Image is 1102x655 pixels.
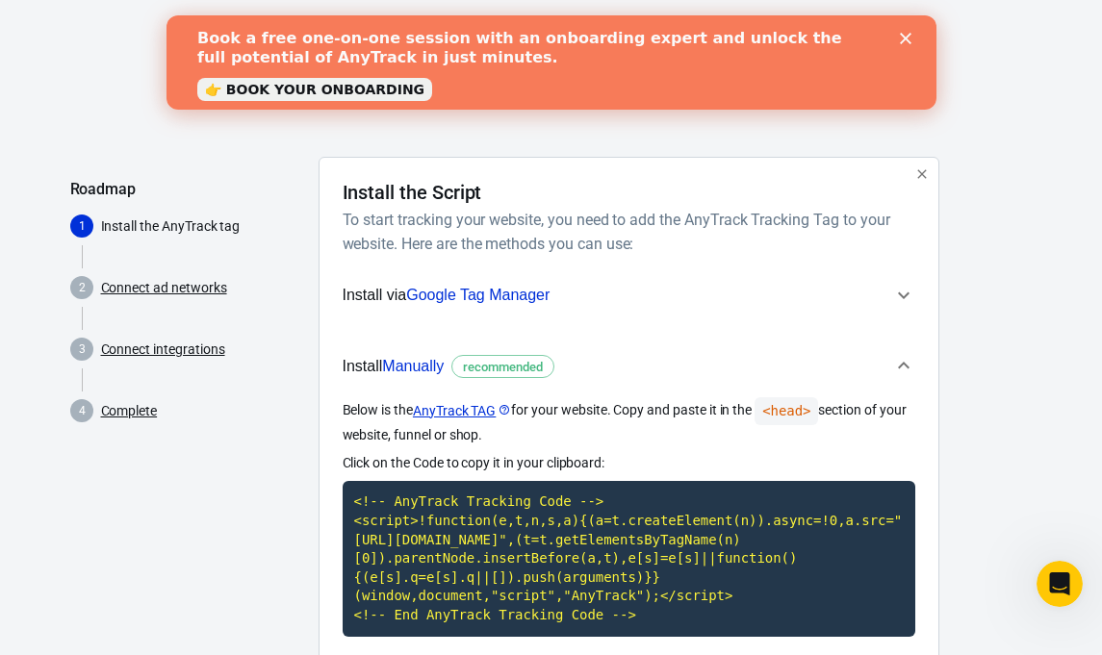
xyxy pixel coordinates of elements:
text: 4 [78,404,85,417]
div: Close [733,17,753,29]
div: AnyTrack [70,31,1033,64]
span: Install [343,354,555,379]
p: Click on the Code to copy it in your clipboard: [343,453,915,473]
h5: Roadmap [70,180,303,199]
p: Install the AnyTrack tag [101,216,303,237]
text: 1 [78,219,85,233]
span: Google Tag Manager [406,287,550,303]
p: Below is the for your website. Copy and paste it in the section of your website, funnel or shop. [343,397,915,445]
code: <head> [755,397,818,425]
code: Click to copy [343,481,915,636]
span: Install via [343,283,551,308]
text: 2 [78,281,85,294]
iframe: Intercom live chat [1037,561,1083,607]
a: AnyTrack TAG [413,401,511,421]
a: Complete [101,401,158,421]
text: 3 [78,342,85,356]
button: Install viaGoogle Tag Manager [343,271,915,319]
iframe: Intercom live chat banner [167,15,936,110]
span: Manually [382,358,444,374]
h6: To start tracking your website, you need to add the AnyTrack Tracking Tag to your website. Here a... [343,208,908,256]
span: recommended [456,358,550,377]
h4: Install the Script [343,181,482,204]
a: Connect ad networks [101,278,227,298]
button: InstallManuallyrecommended [343,335,915,398]
a: Connect integrations [101,340,225,360]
